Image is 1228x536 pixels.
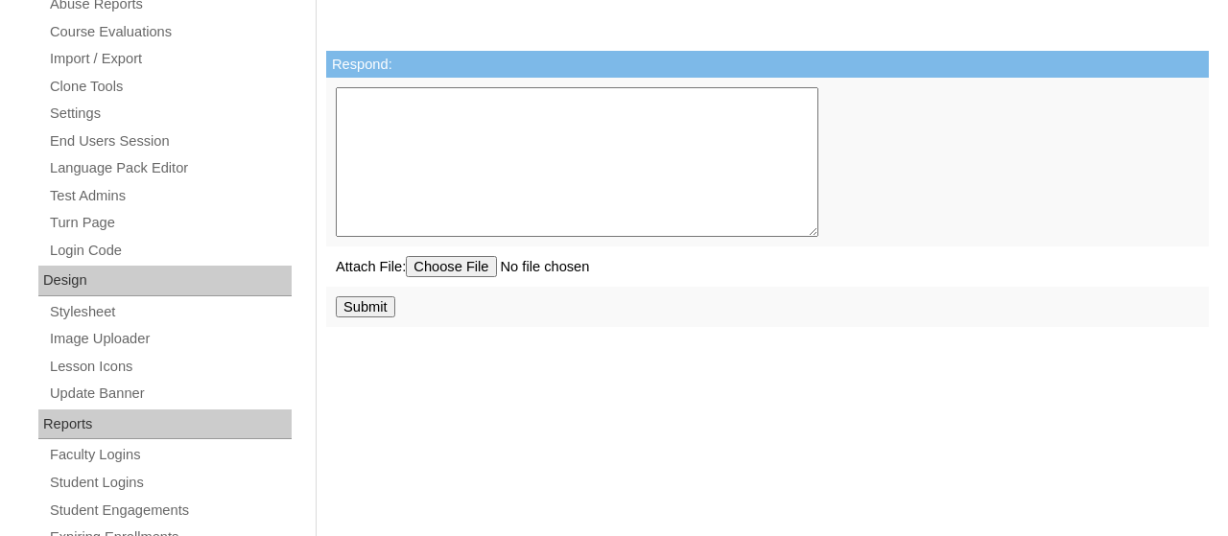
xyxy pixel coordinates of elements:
[48,382,292,406] a: Update Banner
[48,355,292,379] a: Lesson Icons
[48,129,292,153] a: End Users Session
[48,156,292,180] a: Language Pack Editor
[38,266,292,296] div: Design
[48,499,292,523] a: Student Engagements
[48,184,292,208] a: Test Admins
[336,296,395,317] input: Submit
[48,75,292,99] a: Clone Tools
[38,409,292,440] div: Reports
[48,443,292,467] a: Faculty Logins
[48,211,292,235] a: Turn Page
[332,57,392,72] label: Respond:
[48,47,292,71] a: Import / Export
[48,239,292,263] a: Login Code
[326,246,1209,287] td: Attach File:
[48,20,292,44] a: Course Evaluations
[48,471,292,495] a: Student Logins
[48,327,292,351] a: Image Uploader
[48,300,292,324] a: Stylesheet
[48,102,292,126] a: Settings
